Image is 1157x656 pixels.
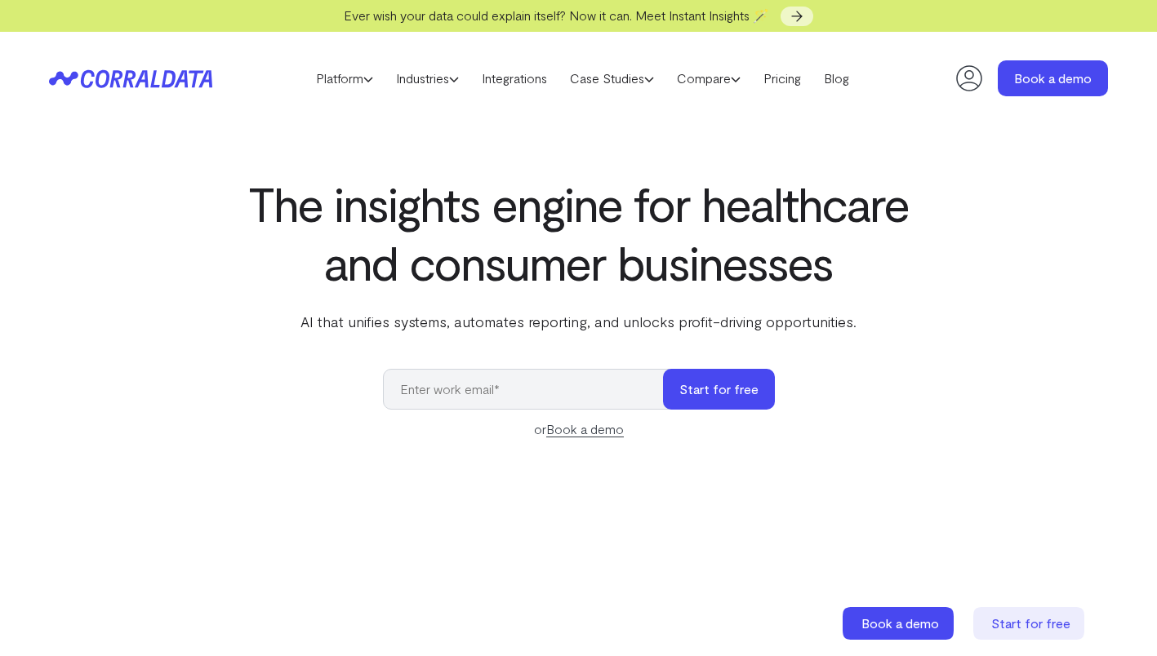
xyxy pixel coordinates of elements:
a: Pricing [752,66,812,91]
span: Start for free [991,615,1070,631]
a: Industries [385,66,470,91]
button: Start for free [663,369,775,410]
span: Book a demo [861,615,939,631]
input: Enter work email* [383,369,679,410]
a: Integrations [470,66,558,91]
a: Case Studies [558,66,665,91]
span: Ever wish your data could explain itself? Now it can. Meet Instant Insights 🪄 [344,7,769,23]
a: Book a demo [546,421,624,437]
a: Blog [812,66,861,91]
h1: The insights engine for healthcare and consumer businesses [246,174,912,291]
a: Compare [665,66,752,91]
div: or [383,419,775,439]
p: AI that unifies systems, automates reporting, and unlocks profit-driving opportunities. [246,311,912,332]
a: Start for free [973,607,1088,640]
a: Platform [305,66,385,91]
a: Book a demo [843,607,957,640]
a: Book a demo [998,60,1108,96]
